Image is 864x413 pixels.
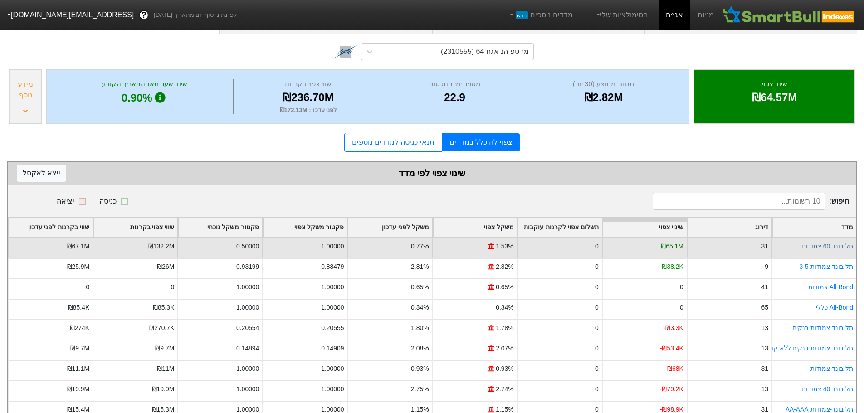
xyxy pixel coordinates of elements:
[155,344,174,353] div: ₪9.7M
[680,282,683,292] div: 0
[67,364,90,374] div: ₪11.1M
[433,218,517,237] div: Toggle SortBy
[496,384,513,394] div: 2.74%
[496,282,513,292] div: 0.65%
[152,384,175,394] div: ₪19.9M
[808,283,853,291] a: All-Bond צמודות
[149,323,174,333] div: ₪270.7K
[99,196,117,207] div: כניסה
[595,242,599,251] div: 0
[660,384,683,394] div: -₪79.2K
[792,324,853,331] a: תל בונד צמודות בנקים
[70,323,89,333] div: ₪274K
[321,282,344,292] div: 1.00000
[595,262,599,272] div: 0
[70,344,89,353] div: ₪9.7M
[786,406,853,413] a: תל בונד-צמודות AA-AAA
[236,79,380,89] div: שווי צפוי בקרנות
[93,218,177,237] div: Toggle SortBy
[348,218,432,237] div: Toggle SortBy
[12,79,39,101] div: מידע נוסף
[321,303,344,312] div: 1.00000
[496,242,513,251] div: 1.53%
[17,165,66,182] button: ייצא לאקסל
[67,262,90,272] div: ₪25.9M
[86,282,89,292] div: 0
[661,242,683,251] div: ₪65.1M
[665,364,683,374] div: -₪68K
[680,303,683,312] div: 0
[595,323,599,333] div: 0
[595,384,599,394] div: 0
[504,6,576,24] a: מדדים נוספיםחדש
[761,242,768,251] div: 31
[595,282,599,292] div: 0
[660,344,683,353] div: -₪53.4K
[178,218,262,237] div: Toggle SortBy
[386,79,524,89] div: מספר ימי התכסות
[802,243,853,250] a: תל בונד 60 צמודות
[334,40,357,63] img: tase link
[761,323,768,333] div: 13
[496,303,513,312] div: 0.34%
[153,303,174,312] div: ₪85.3K
[595,303,599,312] div: 0
[529,79,678,89] div: מחזור ממוצע (30 יום)
[516,11,528,19] span: חדש
[721,6,857,24] img: SmartBull
[761,344,768,353] div: 13
[442,133,520,151] a: צפוי להיכלל במדדים
[321,384,344,394] div: 1.00000
[321,344,344,353] div: 0.14909
[344,133,442,152] a: תנאי כניסה למדדים נוספים
[236,384,259,394] div: 1.00000
[9,218,93,237] div: Toggle SortBy
[810,365,853,372] a: תל בונד צמודות
[653,193,849,210] span: חיפוש :
[17,166,847,180] div: שינוי צפוי לפי מדד
[496,323,513,333] div: 1.78%
[321,242,344,251] div: 1.00000
[518,218,602,237] div: Toggle SortBy
[236,242,259,251] div: 0.50000
[68,303,89,312] div: ₪85.4K
[595,364,599,374] div: 0
[664,323,683,333] div: -₪3.3K
[772,218,856,237] div: Toggle SortBy
[688,218,771,237] div: Toggle SortBy
[236,303,259,312] div: 1.00000
[67,242,90,251] div: ₪67.1M
[58,79,231,89] div: שינוי שער מאז התאריך הקובע
[411,344,429,353] div: 2.08%
[802,385,853,393] a: תל בונד 40 צמודות
[236,323,259,333] div: 0.20554
[57,196,74,207] div: יציאה
[142,9,146,21] span: ?
[496,344,513,353] div: 2.07%
[236,89,380,106] div: ₪236.70M
[800,263,853,270] a: תל בונד-צמודות 3-5
[236,262,259,272] div: 0.93199
[321,262,344,272] div: 0.88479
[236,344,259,353] div: 0.14894
[236,282,259,292] div: 1.00000
[603,218,687,237] div: Toggle SortBy
[263,218,347,237] div: Toggle SortBy
[236,364,259,374] div: 1.00000
[154,10,237,19] span: לפי נתוני סוף יום מתאריך [DATE]
[706,79,843,89] div: שינוי צפוי
[58,89,231,107] div: 0.90%
[67,384,90,394] div: ₪19.9M
[411,303,429,312] div: 0.34%
[411,384,429,394] div: 2.75%
[591,6,652,24] a: הסימולציות שלי
[386,89,524,106] div: 22.9
[411,282,429,292] div: 0.65%
[653,193,825,210] input: 10 רשומות...
[761,384,768,394] div: 13
[411,364,429,374] div: 0.93%
[706,89,843,106] div: ₪64.57M
[765,262,768,272] div: 9
[765,345,853,352] a: תל בונד צמודות בנקים ללא קוקו
[496,364,513,374] div: 0.93%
